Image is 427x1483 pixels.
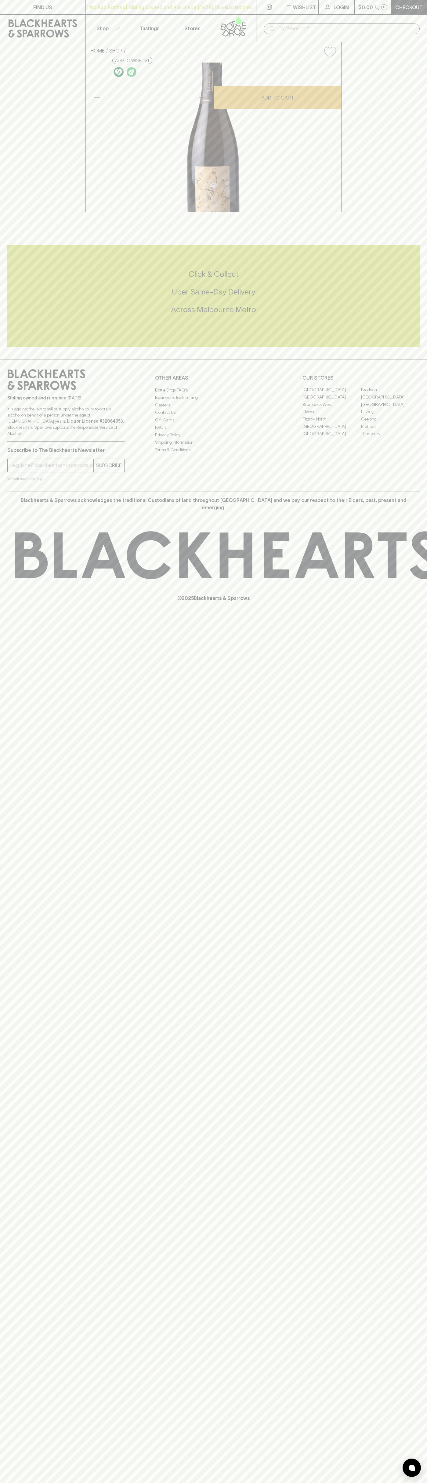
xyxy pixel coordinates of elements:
[125,66,138,78] a: Organic
[293,4,316,11] p: Wishlist
[112,66,125,78] a: Made without the use of any animal products.
[94,459,124,472] button: SUBSCRIBE
[96,462,122,469] p: SUBSCRIBE
[155,386,272,394] a: Bottle Drop FAQ's
[7,287,420,297] h5: Uber Same-Day Delivery
[302,394,361,401] a: [GEOGRAPHIC_DATA]
[322,45,338,60] button: Add to wishlist
[33,4,52,11] p: FIND US
[155,394,272,401] a: Business & Bulk Gifting
[361,386,420,394] a: Braddon
[184,25,200,32] p: Stores
[155,409,272,416] a: Contact Us
[302,430,361,438] a: [GEOGRAPHIC_DATA]
[361,423,420,430] a: Prahran
[302,423,361,430] a: [GEOGRAPHIC_DATA]
[155,401,272,409] a: Careers
[112,57,152,64] button: Add to wishlist
[302,374,420,381] p: OUR STORES
[361,416,420,423] a: Geelong
[86,63,341,212] img: 41519.png
[302,416,361,423] a: Fitzroy North
[7,476,125,482] p: We will never spam you
[114,67,124,77] img: Vegan
[7,269,420,279] h5: Click & Collect
[12,460,93,470] input: e.g. jane@blackheartsandsparrows.com.au
[361,394,420,401] a: [GEOGRAPHIC_DATA]
[7,406,125,436] p: It is against the law to sell or supply alcohol to, or to obtain alcohol on behalf of a person un...
[67,419,123,424] strong: Liquor License #32064953
[302,408,361,416] a: Elwood
[302,386,361,394] a: [GEOGRAPHIC_DATA]
[358,4,373,11] p: $0.00
[155,416,272,424] a: Gift Cards
[127,67,136,77] img: Organic
[7,305,420,315] h5: Across Melbourne Metro
[109,48,122,53] a: SHOP
[96,25,109,32] p: Shop
[86,15,128,42] button: Shop
[171,15,214,42] a: Stores
[155,431,272,438] a: Privacy Policy
[155,439,272,446] a: Shipping Information
[361,430,420,438] a: Thornbury
[261,94,294,101] p: ADD TO CART
[214,86,341,109] button: ADD TO CART
[7,446,125,454] p: Subscribe to The Blackhearts Newsletter
[409,1465,415,1471] img: bubble-icon
[7,395,125,401] p: Sibling owned and run since [DATE]
[383,5,385,9] p: 0
[140,25,159,32] p: Tastings
[155,424,272,431] a: FAQ's
[302,401,361,408] a: Brunswick West
[7,245,420,347] div: Call to action block
[155,446,272,453] a: Terms & Conditions
[361,408,420,416] a: Fitzroy
[334,4,349,11] p: Login
[395,4,423,11] p: Checkout
[12,496,415,511] p: Blackhearts & Sparrows acknowledges the traditional Custodians of land throughout [GEOGRAPHIC_DAT...
[91,48,105,53] a: HOME
[361,401,420,408] a: [GEOGRAPHIC_DATA]
[155,374,272,381] p: OTHER AREAS
[278,24,415,34] input: Try "Pinot noir"
[128,15,171,42] a: Tastings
